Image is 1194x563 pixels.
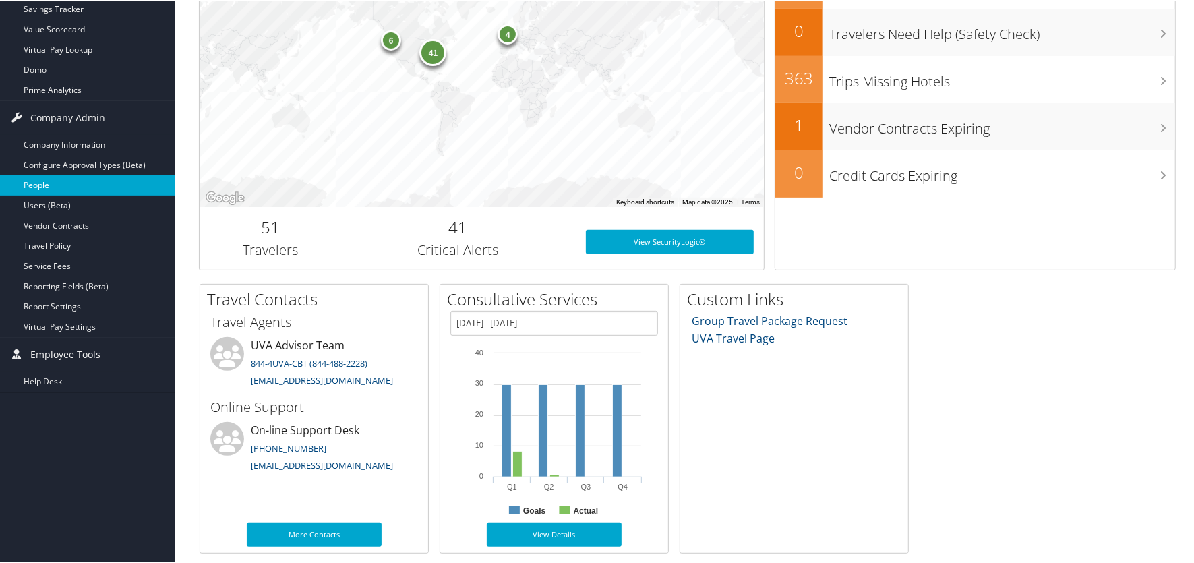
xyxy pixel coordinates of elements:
a: View Details [487,521,622,545]
a: 1Vendor Contracts Expiring [775,102,1175,149]
div: 6 [382,29,402,49]
a: UVA Travel Page [692,330,775,345]
h3: Trips Missing Hotels [829,64,1175,90]
div: 4 [498,23,518,43]
li: On-line Support Desk [204,421,425,476]
div: 41 [420,38,447,65]
h2: Consultative Services [447,287,668,309]
tspan: 30 [475,378,483,386]
h2: Travel Contacts [207,287,428,309]
h3: Travelers Need Help (Safety Check) [829,17,1175,42]
span: Company Admin [30,100,105,134]
a: 363Trips Missing Hotels [775,55,1175,102]
text: Q3 [581,481,591,490]
a: Terms (opens in new tab) [741,197,760,204]
h2: 1 [775,113,823,136]
tspan: 40 [475,347,483,355]
tspan: 0 [479,471,483,479]
h2: 41 [351,214,566,237]
text: Q4 [618,481,628,490]
a: Open this area in Google Maps (opens a new window) [203,188,247,206]
a: [PHONE_NUMBER] [251,441,326,453]
span: Employee Tools [30,336,100,370]
li: UVA Advisor Team [204,336,425,391]
a: View SecurityLogic® [586,229,754,253]
text: Goals [523,505,546,514]
h2: 363 [775,65,823,88]
a: 0Credit Cards Expiring [775,149,1175,196]
a: 0Travelers Need Help (Safety Check) [775,7,1175,55]
h3: Travelers [210,239,330,258]
a: [EMAIL_ADDRESS][DOMAIN_NAME] [251,458,393,470]
text: Actual [574,505,599,514]
text: Q2 [544,481,554,490]
a: Group Travel Package Request [692,312,848,327]
text: Q1 [507,481,517,490]
h2: Custom Links [687,287,908,309]
h2: 0 [775,160,823,183]
h3: Critical Alerts [351,239,566,258]
button: Keyboard shortcuts [616,196,674,206]
h3: Travel Agents [210,312,418,330]
a: [EMAIL_ADDRESS][DOMAIN_NAME] [251,373,393,385]
img: Google [203,188,247,206]
span: Map data ©2025 [682,197,733,204]
a: More Contacts [247,521,382,545]
h3: Online Support [210,396,418,415]
tspan: 10 [475,440,483,448]
h3: Vendor Contracts Expiring [829,111,1175,137]
tspan: 20 [475,409,483,417]
h2: 51 [210,214,330,237]
h3: Credit Cards Expiring [829,158,1175,184]
h2: 0 [775,18,823,41]
a: 844-4UVA-CBT (844-488-2228) [251,356,367,368]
